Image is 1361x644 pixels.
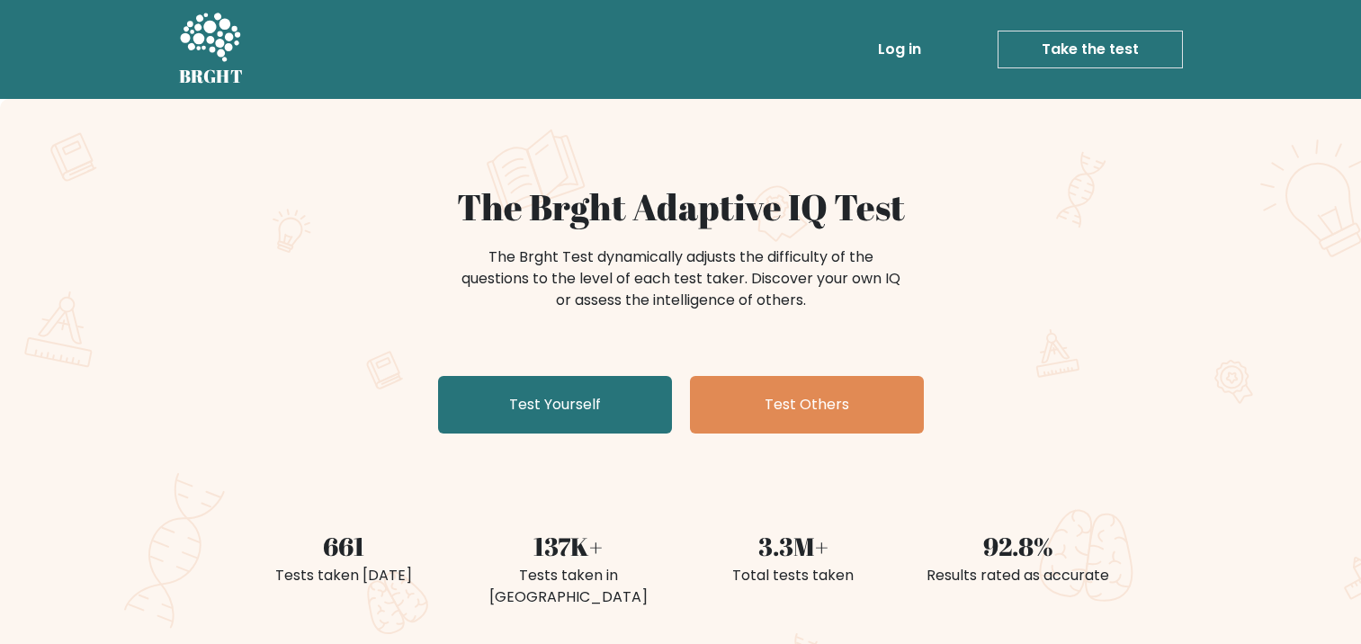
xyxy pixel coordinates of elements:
div: 137K+ [467,527,670,565]
div: 92.8% [917,527,1120,565]
div: Tests taken in [GEOGRAPHIC_DATA] [467,565,670,608]
a: Take the test [998,31,1183,68]
div: Tests taken [DATE] [242,565,445,586]
a: Log in [871,31,928,67]
div: 661 [242,527,445,565]
a: Test Others [690,376,924,434]
h5: BRGHT [179,66,244,87]
h1: The Brght Adaptive IQ Test [242,185,1120,228]
div: Total tests taken [692,565,895,586]
a: Test Yourself [438,376,672,434]
a: BRGHT [179,7,244,92]
div: 3.3M+ [692,527,895,565]
div: Results rated as accurate [917,565,1120,586]
div: The Brght Test dynamically adjusts the difficulty of the questions to the level of each test take... [456,246,906,311]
